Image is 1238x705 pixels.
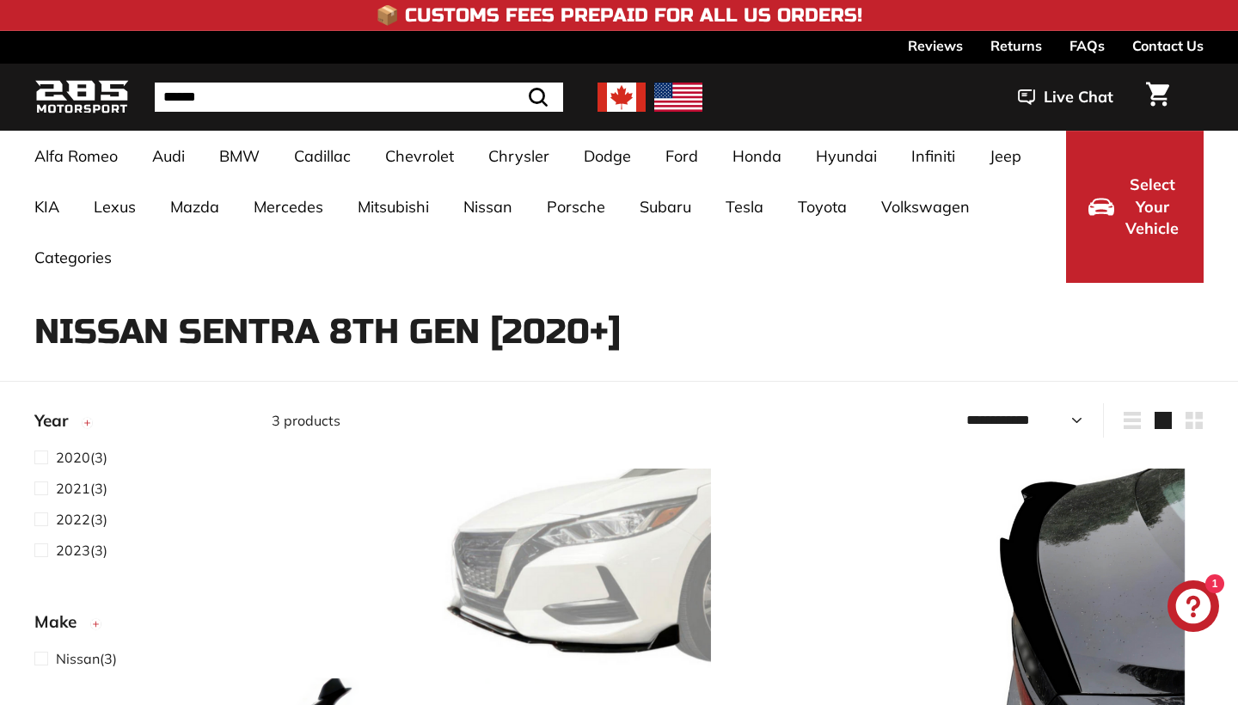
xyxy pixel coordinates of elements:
input: Search [155,83,563,112]
span: (3) [56,540,107,561]
span: (3) [56,478,107,499]
span: 2021 [56,480,90,497]
span: 2020 [56,449,90,466]
span: 2022 [56,511,90,528]
a: Honda [715,131,799,181]
a: Infiniti [894,131,972,181]
a: Tesla [708,181,781,232]
a: Cadillac [277,131,368,181]
a: Chrysler [471,131,567,181]
h1: Nissan Sentra 8th Gen [2020+] [34,313,1204,351]
button: Make [34,604,244,647]
a: Audi [135,131,202,181]
button: Select Your Vehicle [1066,131,1204,283]
inbox-online-store-chat: Shopify online store chat [1162,580,1224,636]
a: Jeep [972,131,1039,181]
a: Contact Us [1132,31,1204,60]
a: Nissan [446,181,530,232]
a: Chevrolet [368,131,471,181]
a: Porsche [530,181,622,232]
span: 2023 [56,542,90,559]
a: Subaru [622,181,708,232]
span: (3) [56,447,107,468]
a: BMW [202,131,277,181]
span: (3) [56,509,107,530]
a: KIA [17,181,77,232]
span: Make [34,610,89,634]
a: Ford [648,131,715,181]
a: Toyota [781,181,864,232]
a: Mazda [153,181,236,232]
div: 3 products [272,410,738,431]
a: Alfa Romeo [17,131,135,181]
a: Cart [1136,68,1180,126]
h4: 📦 Customs Fees Prepaid for All US Orders! [376,5,862,26]
a: Categories [17,232,129,283]
a: Volkswagen [864,181,987,232]
a: FAQs [1069,31,1105,60]
a: Reviews [908,31,963,60]
span: Year [34,408,81,433]
button: Live Chat [996,76,1136,119]
button: Year [34,403,244,446]
a: Mitsubishi [340,181,446,232]
span: Nissan [56,650,100,667]
span: Live Chat [1044,86,1113,108]
span: Select Your Vehicle [1123,174,1181,240]
a: Hyundai [799,131,894,181]
a: Dodge [567,131,648,181]
span: (3) [56,648,117,669]
a: Returns [990,31,1042,60]
a: Mercedes [236,181,340,232]
img: Logo_285_Motorsport_areodynamics_components [34,77,129,118]
a: Lexus [77,181,153,232]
